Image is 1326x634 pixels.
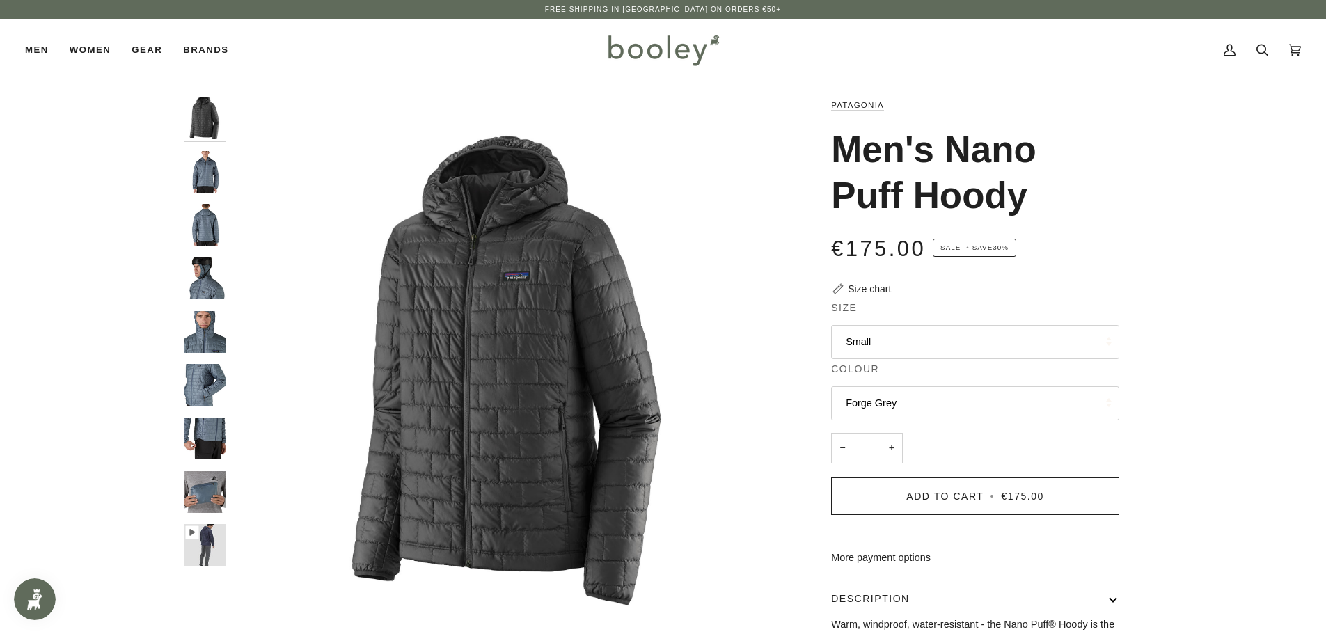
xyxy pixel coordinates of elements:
[545,4,781,15] p: Free Shipping in [GEOGRAPHIC_DATA] on Orders €50+
[963,244,972,251] em: •
[121,19,173,81] a: Gear
[831,237,926,261] span: €175.00
[184,311,226,353] img: Men's Nano Puff Hoody
[988,491,997,502] span: •
[14,578,56,620] iframe: Button to open loyalty program pop-up
[59,19,121,81] a: Women
[184,204,226,246] img: Men's Nano Puff Hoody
[906,491,984,502] span: Add to Cart
[184,151,226,193] img: Patagonia Men's Nano Puff Hoody - Booley Galway
[831,127,1109,219] h1: Men's Nano Puff Hoody
[831,362,879,377] span: Colour
[831,433,903,464] input: Quantity
[831,580,1119,617] button: Description
[25,19,59,81] a: Men
[993,244,1009,251] span: 30%
[933,239,1016,257] span: Save
[173,19,239,81] a: Brands
[184,524,226,566] img: Men's Nano Puff Hoody
[831,301,857,315] span: Size
[132,43,162,57] span: Gear
[1002,491,1044,502] span: €175.00
[184,97,226,139] img: Patagonia Men's Nano Puff Hoody Forge Grey - Booley Galway
[25,43,49,57] span: Men
[940,244,961,251] span: Sale
[848,282,891,296] div: Size chart
[70,43,111,57] span: Women
[184,364,226,406] img: Men's Nano Puff Hoody
[831,101,884,109] a: Patagonia
[831,550,1119,566] a: More payment options
[881,433,903,464] button: +
[183,43,228,57] span: Brands
[831,386,1119,420] button: Forge Grey
[831,325,1119,359] button: Small
[831,433,853,464] button: −
[184,418,226,459] img: Men's Nano Puff Hoody
[602,30,724,70] img: Booley
[831,477,1119,515] button: Add to Cart • €175.00
[184,471,226,513] img: Men's Nano Puff Hoody
[184,257,226,299] img: Men's Nano Puff Hoody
